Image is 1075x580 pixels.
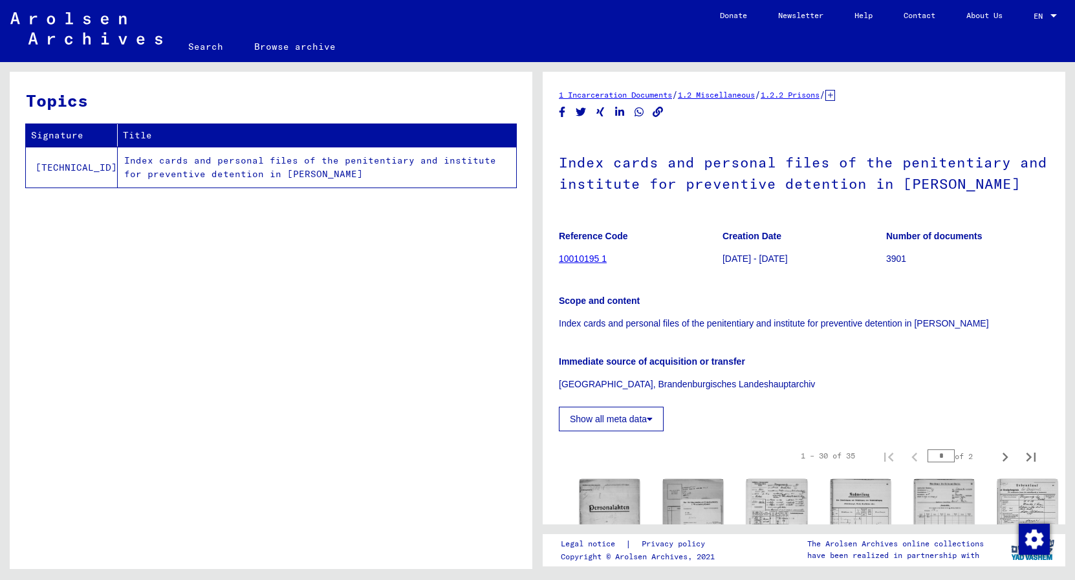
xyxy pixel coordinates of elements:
[651,104,665,120] button: Copy link
[1034,12,1048,21] span: EN
[594,104,607,120] button: Share on Xing
[559,295,640,306] b: Scope and content
[118,124,516,147] th: Title
[559,253,607,264] a: 10010195 1
[761,90,820,100] a: 1.2.2 Prisons
[26,88,516,113] h3: Topics
[663,479,723,561] img: 002.jpg
[559,356,745,367] b: Immediate source of acquisition or transfer
[831,479,891,568] img: 004.jpg
[633,104,646,120] button: Share on WhatsApp
[26,147,118,188] td: [TECHNICAL_ID]
[914,479,974,564] img: 005.jpg
[876,443,902,469] button: First page
[992,443,1018,469] button: Next page
[561,551,721,563] p: Copyright © Arolsen Archives, 2021
[755,89,761,100] span: /
[902,443,928,469] button: Previous page
[722,252,885,266] p: [DATE] - [DATE]
[561,537,721,551] div: |
[1018,443,1044,469] button: Last page
[26,124,118,147] th: Signature
[997,479,1058,566] img: 006.jpg
[559,378,1049,391] p: [GEOGRAPHIC_DATA], Brandenburgisches Landeshauptarchiv
[173,31,239,62] a: Search
[10,12,162,45] img: Arolsen_neg.svg
[118,147,516,188] td: Index cards and personal files of the penitentiary and institute for preventive detention in [PER...
[1008,533,1057,566] img: yv_logo.png
[886,231,983,241] b: Number of documents
[820,89,825,100] span: /
[746,479,807,563] img: 003.jpg
[807,550,984,561] p: have been realized in partnership with
[678,90,755,100] a: 1.2 Miscellaneous
[580,479,640,560] img: 001.jpg
[613,104,627,120] button: Share on LinkedIn
[556,104,569,120] button: Share on Facebook
[559,231,628,241] b: Reference Code
[559,317,1049,330] p: Index cards and personal files of the penitentiary and institute for preventive detention in [PER...
[561,537,625,551] a: Legal notice
[559,90,672,100] a: 1 Incarceration Documents
[239,31,351,62] a: Browse archive
[559,133,1049,211] h1: Index cards and personal files of the penitentiary and institute for preventive detention in [PER...
[574,104,588,120] button: Share on Twitter
[1019,524,1050,555] img: Change consent
[722,231,781,241] b: Creation Date
[886,252,1049,266] p: 3901
[928,450,992,462] div: of 2
[559,407,664,431] button: Show all meta data
[801,450,855,462] div: 1 – 30 of 35
[672,89,678,100] span: /
[631,537,721,551] a: Privacy policy
[807,538,984,550] p: The Arolsen Archives online collections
